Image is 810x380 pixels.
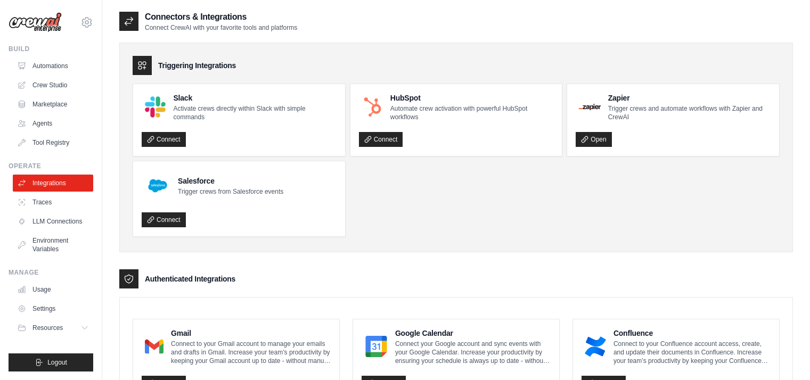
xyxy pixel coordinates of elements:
[608,104,771,121] p: Trigger crews and automate workflows with Zapier and CrewAI
[9,45,93,53] div: Build
[145,23,297,32] p: Connect CrewAI with your favorite tools and platforms
[13,115,93,132] a: Agents
[142,212,186,227] a: Connect
[613,340,771,365] p: Connect to your Confluence account access, create, and update their documents in Confluence. Incr...
[613,328,771,338] h4: Confluence
[13,175,93,192] a: Integrations
[145,274,235,284] h3: Authenticated Integrations
[13,194,93,211] a: Traces
[32,324,63,332] span: Resources
[395,340,551,365] p: Connect your Google account and sync events with your Google Calendar. Increase your productivity...
[13,319,93,336] button: Resources
[178,176,283,186] h4: Salesforce
[13,281,93,298] a: Usage
[142,132,186,147] a: Connect
[178,187,283,196] p: Trigger crews from Salesforce events
[145,11,297,23] h2: Connectors & Integrations
[9,268,93,277] div: Manage
[173,93,336,103] h4: Slack
[390,93,554,103] h4: HubSpot
[171,340,331,365] p: Connect to your Gmail account to manage your emails and drafts in Gmail. Increase your team’s pro...
[9,12,62,32] img: Logo
[13,300,93,317] a: Settings
[173,104,336,121] p: Activate crews directly within Slack with simple commands
[395,328,551,338] h4: Google Calendar
[13,96,93,113] a: Marketplace
[145,336,163,357] img: Gmail Logo
[362,96,383,117] img: HubSpot Logo
[13,57,93,75] a: Automations
[171,328,331,338] h4: Gmail
[579,104,600,110] img: Zapier Logo
[585,336,606,357] img: Confluence Logo
[13,213,93,230] a: LLM Connections
[13,134,93,151] a: Tool Registry
[390,104,554,121] p: Automate crew activation with powerful HubSpot workflows
[359,132,403,147] a: Connect
[158,60,236,71] h3: Triggering Integrations
[365,336,388,357] img: Google Calendar Logo
[9,353,93,371] button: Logout
[13,77,93,94] a: Crew Studio
[576,132,611,147] a: Open
[608,93,771,103] h4: Zapier
[9,162,93,170] div: Operate
[145,173,170,199] img: Salesforce Logo
[47,358,67,367] span: Logout
[13,232,93,258] a: Environment Variables
[145,96,166,117] img: Slack Logo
